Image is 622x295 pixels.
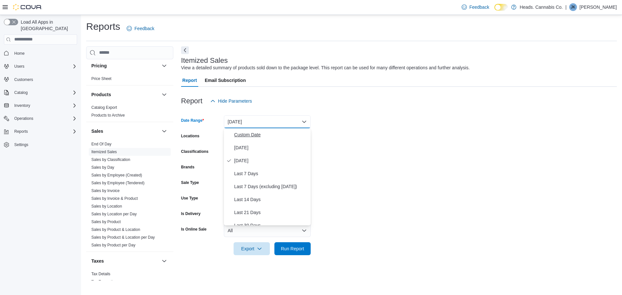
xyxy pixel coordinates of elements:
[91,142,111,147] span: End Of Day
[580,3,617,11] p: [PERSON_NAME]
[12,115,77,122] span: Operations
[160,127,168,135] button: Sales
[1,88,80,97] button: Catalog
[12,102,77,109] span: Inventory
[12,89,77,96] span: Catalog
[12,62,27,70] button: Users
[569,3,577,11] div: Joel Kehrer
[91,279,119,284] span: Tax Exemptions
[91,157,130,162] a: Sales by Classification
[91,196,138,201] a: Sales by Invoice & Product
[12,50,27,57] a: Home
[91,91,159,98] button: Products
[91,165,114,170] span: Sales by Day
[91,258,159,264] button: Taxes
[91,227,140,232] a: Sales by Product & Location
[91,76,111,81] a: Price Sheet
[1,114,80,123] button: Operations
[218,98,252,104] span: Hide Parameters
[1,101,80,110] button: Inventory
[91,235,155,240] a: Sales by Product & Location per Day
[91,211,137,217] span: Sales by Location per Day
[12,76,36,84] a: Customers
[91,91,111,98] h3: Products
[18,19,77,32] span: Load All Apps in [GEOGRAPHIC_DATA]
[14,116,33,121] span: Operations
[234,157,308,165] span: [DATE]
[234,183,308,190] span: Last 7 Days (excluding [DATE])
[181,64,470,71] div: View a detailed summary of products sold down to the package level. This report can be used for m...
[91,149,117,154] span: Itemized Sales
[181,211,201,216] label: Is Delivery
[181,196,198,201] label: Use Type
[91,258,104,264] h3: Taxes
[494,4,508,11] input: Dark Mode
[14,142,28,147] span: Settings
[234,144,308,152] span: [DATE]
[86,270,173,288] div: Taxes
[12,115,36,122] button: Operations
[91,279,119,284] a: Tax Exemptions
[1,140,80,149] button: Settings
[181,149,209,154] label: Classifications
[12,49,77,57] span: Home
[181,57,228,64] h3: Itemized Sales
[91,271,110,277] span: Tax Details
[12,141,31,149] a: Settings
[91,173,142,177] a: Sales by Employee (Created)
[181,118,204,123] label: Date Range
[91,113,125,118] a: Products to Archive
[281,245,304,252] span: Run Report
[91,243,135,248] span: Sales by Product per Day
[91,181,144,185] a: Sales by Employee (Tendered)
[160,257,168,265] button: Taxes
[91,272,110,276] a: Tax Details
[181,180,199,185] label: Sale Type
[12,141,77,149] span: Settings
[91,212,137,216] a: Sales by Location per Day
[182,74,197,87] span: Report
[14,64,24,69] span: Users
[14,103,30,108] span: Inventory
[91,105,117,110] a: Catalog Export
[1,62,80,71] button: Users
[205,74,246,87] span: Email Subscription
[160,62,168,70] button: Pricing
[86,104,173,122] div: Products
[274,242,311,255] button: Run Report
[1,75,80,84] button: Customers
[234,131,308,139] span: Custom Date
[237,242,266,255] span: Export
[124,22,157,35] a: Feedback
[91,128,103,134] h3: Sales
[91,188,120,193] span: Sales by Invoice
[14,77,33,82] span: Customers
[12,62,77,70] span: Users
[224,128,311,225] div: Select listbox
[14,51,25,56] span: Home
[181,46,189,54] button: Next
[91,128,159,134] button: Sales
[565,3,567,11] p: |
[91,188,120,193] a: Sales by Invoice
[181,165,194,170] label: Brands
[91,243,135,247] a: Sales by Product per Day
[13,4,42,10] img: Cova
[14,129,28,134] span: Reports
[12,128,30,135] button: Reports
[4,46,77,166] nav: Complex example
[91,62,107,69] h3: Pricing
[12,102,33,109] button: Inventory
[91,62,159,69] button: Pricing
[12,128,77,135] span: Reports
[86,75,173,85] div: Pricing
[520,3,563,11] p: Heads. Cannabis Co.
[1,49,80,58] button: Home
